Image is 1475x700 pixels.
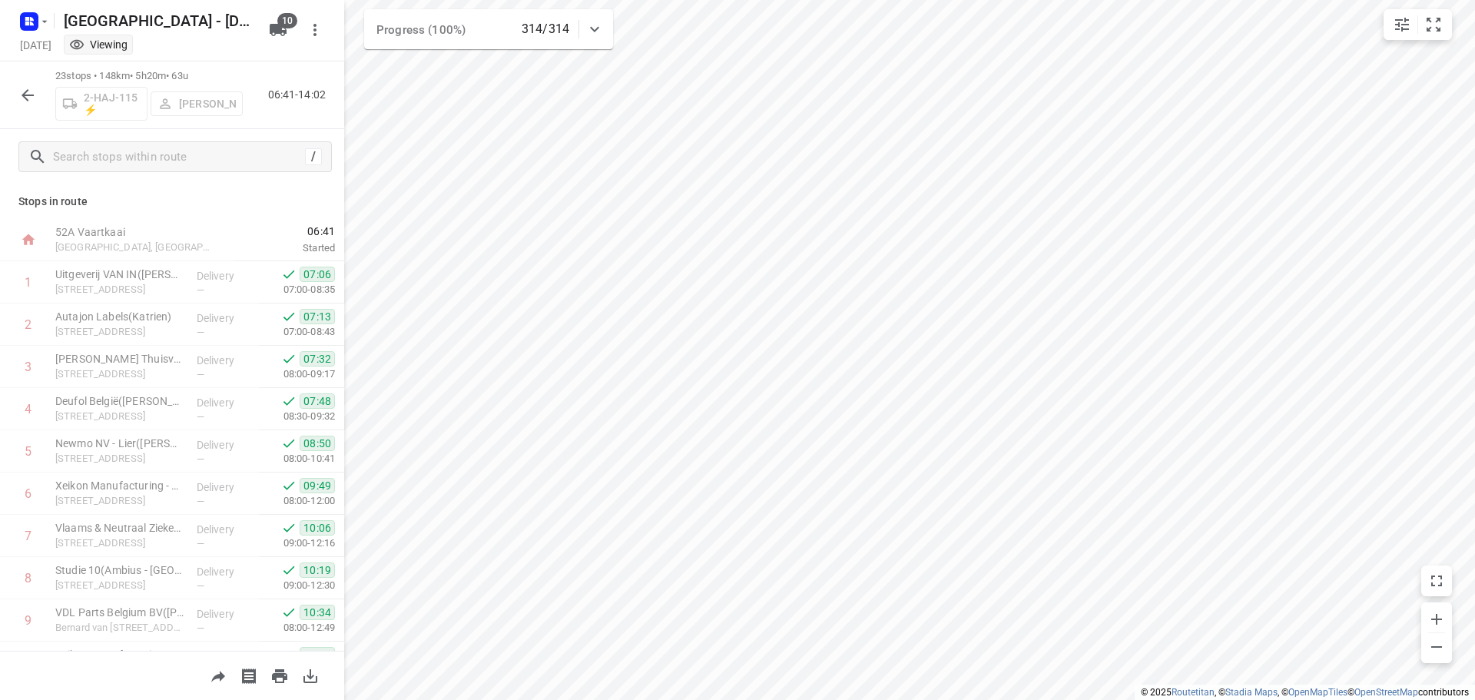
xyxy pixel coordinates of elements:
a: Stadia Maps [1225,687,1278,698]
svg: Done [281,436,297,451]
div: 5 [25,444,31,459]
button: 10 [263,15,293,45]
p: 09:00-12:30 [259,578,335,593]
span: 07:32 [300,351,335,367]
div: 3 [25,360,31,374]
p: VDL Parts Belgium BV(Tania Tollet) [55,605,184,620]
div: 6 [25,486,31,501]
p: Bernard van Hoolstraat 58, Lier [55,620,184,635]
p: Deufol België(Ronald Schrooten (Deufol)) [55,393,184,409]
span: 06:41 [234,224,335,239]
p: [GEOGRAPHIC_DATA], [GEOGRAPHIC_DATA] [55,240,215,255]
p: Delivery [197,353,254,368]
svg: Done [281,478,297,493]
div: 7 [25,529,31,543]
p: 23 stops • 148km • 5h20m • 63u [55,69,243,84]
span: 08:50 [300,436,335,451]
span: 10:34 [300,605,335,620]
p: Xeikon Manufacturing - Lier(Jan Lodders & Tessa van den Eynden) [55,478,184,493]
p: 08:00-09:17 [259,367,335,382]
p: 08:00-12:49 [259,620,335,635]
input: Search stops within route [53,145,305,169]
p: Antwerpsesteenweg 386, Lier [55,451,184,466]
p: 08:00-12:00 [259,493,335,509]
p: Delivery [197,564,254,579]
div: / [305,148,322,165]
p: Delivery [197,479,254,495]
p: Xeikon Manufacturing - Heultje(Jan Lodders & Tessa van den Eynden) [55,647,184,662]
p: [STREET_ADDRESS] [55,409,184,424]
span: — [197,453,204,465]
span: 10 [277,13,297,28]
p: 09:00-12:16 [259,536,335,551]
p: Delivery [197,522,254,537]
span: Download route [295,668,326,682]
span: — [197,411,204,423]
svg: Done [281,562,297,578]
p: 08:30-09:32 [259,409,335,424]
p: Delivery [197,606,254,622]
p: 314/314 [522,20,569,38]
div: Progress (100%)314/314 [364,9,613,49]
span: — [197,580,204,592]
p: Stops in route [18,194,326,210]
div: 9 [25,613,31,628]
span: 07:13 [300,309,335,324]
p: Delivery [197,310,254,326]
span: Print route [264,668,295,682]
svg: Done [281,393,297,409]
button: More [300,15,330,45]
svg: Done [281,605,297,620]
p: Delivery [197,395,254,410]
p: Vlaams & Neutraal Ziekenfonds(Veronique van moer) [55,520,184,536]
span: — [197,622,204,634]
p: Uitgeverij VAN IN(Leen Wouters) [55,267,184,282]
svg: Done [281,647,297,662]
div: 1 [25,275,31,290]
span: — [197,369,204,380]
div: 4 [25,402,31,416]
p: Autajon Labels(Katrien) [55,309,184,324]
li: © 2025 , © , © © contributors [1141,687,1469,698]
div: 8 [25,571,31,586]
p: Mechelsesteenweg 193, Lier [55,578,184,593]
p: 07:00-08:35 [259,282,335,297]
p: Nijverheidsstraat 92/5, Wommelgem [55,282,184,297]
p: [STREET_ADDRESS] [55,324,184,340]
div: You are currently in view mode. To make any changes, go to edit project. [69,37,128,52]
span: 10:06 [300,520,335,536]
p: Delivery [197,268,254,284]
span: 09:49 [300,478,335,493]
span: Progress (100%) [376,23,466,37]
span: Print shipping labels [234,668,264,682]
p: 06:41-14:02 [268,87,332,103]
span: — [197,284,204,296]
div: small contained button group [1384,9,1452,40]
span: 11:09 [300,647,335,662]
div: 2 [25,317,31,332]
p: 52A Vaartkaai [55,224,215,240]
span: — [197,538,204,549]
a: Routetitan [1172,687,1215,698]
p: Delivery [197,649,254,664]
span: 07:48 [300,393,335,409]
span: 07:06 [300,267,335,282]
p: Newmo NV - Lier(Geert Van Gestel of Geert Vermeylen) [55,436,184,451]
p: Studie 10(Ambius - België) [55,562,184,578]
span: — [197,327,204,338]
p: [STREET_ADDRESS] [55,493,184,509]
span: Share route [203,668,234,682]
svg: Done [281,351,297,367]
button: Map settings [1387,9,1417,40]
p: Antwerpsestraat 145, Lier [55,536,184,551]
p: Delivery [197,437,254,453]
svg: Done [281,520,297,536]
span: — [197,496,204,507]
a: OpenMapTiles [1288,687,1347,698]
a: OpenStreetMap [1354,687,1418,698]
p: Started [234,241,335,256]
span: 10:19 [300,562,335,578]
svg: Done [281,309,297,324]
p: Stefany Bollens Thuisverpleging(Stefany Bollens) [55,351,184,367]
p: 08:00-10:41 [259,451,335,466]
